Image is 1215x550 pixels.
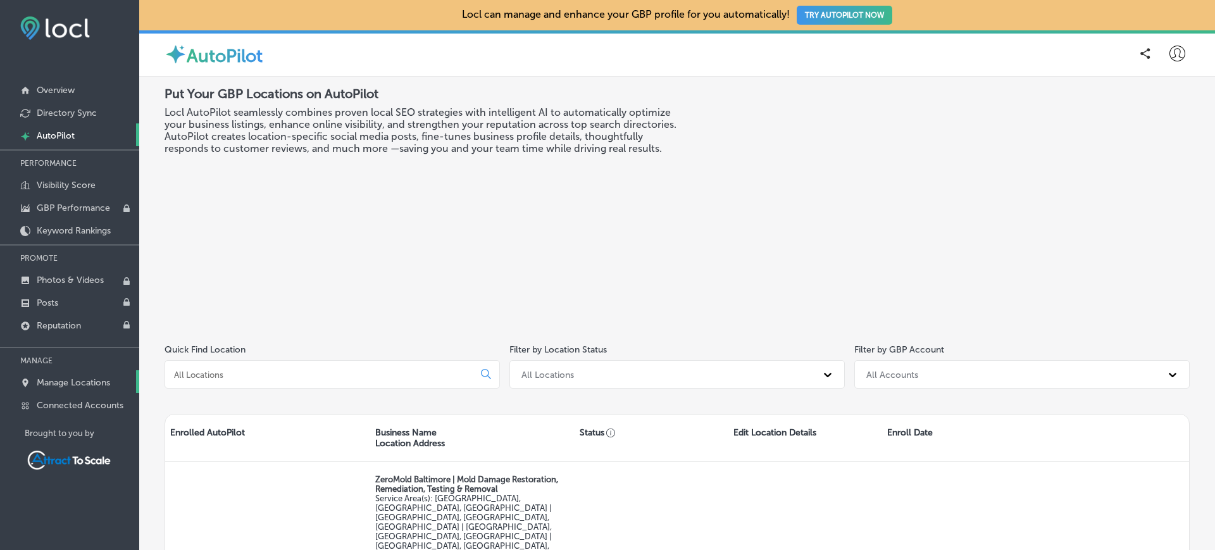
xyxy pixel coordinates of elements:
[882,415,1036,461] div: Enroll Date
[37,203,110,213] p: GBP Performance
[780,86,1190,316] iframe: Locl: AutoPilot Overview
[866,369,918,380] div: All Accounts
[165,415,370,461] div: Enrolled AutoPilot
[37,130,75,141] p: AutoPilot
[173,369,471,380] input: All Locations
[370,415,575,461] div: Business Name Location Address
[575,415,728,461] div: Status
[37,297,58,308] p: Posts
[37,400,123,411] p: Connected Accounts
[37,320,81,331] p: Reputation
[165,106,677,154] h3: Locl AutoPilot seamlessly combines proven local SEO strategies with intelligent AI to automatical...
[37,377,110,388] p: Manage Locations
[165,86,677,101] h2: Put Your GBP Locations on AutoPilot
[37,108,97,118] p: Directory Sync
[37,180,96,191] p: Visibility Score
[187,46,263,66] label: AutoPilot
[797,6,892,25] button: TRY AUTOPILOT NOW
[854,344,944,355] label: Filter by GBP Account
[25,428,139,438] p: Brought to you by
[728,415,882,461] div: Edit Location Details
[375,475,570,494] p: ZeroMold Baltimore | Mold Damage Restoration, Remediation, Testing & Removal
[521,369,574,380] div: All Locations
[165,344,246,355] label: Quick Find Location
[37,275,104,285] p: Photos & Videos
[25,448,113,472] img: Attract To Scale
[37,225,111,236] p: Keyword Rankings
[37,85,75,96] p: Overview
[165,43,187,65] img: autopilot-icon
[20,16,90,40] img: fda3e92497d09a02dc62c9cd864e3231.png
[509,344,607,355] label: Filter by Location Status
